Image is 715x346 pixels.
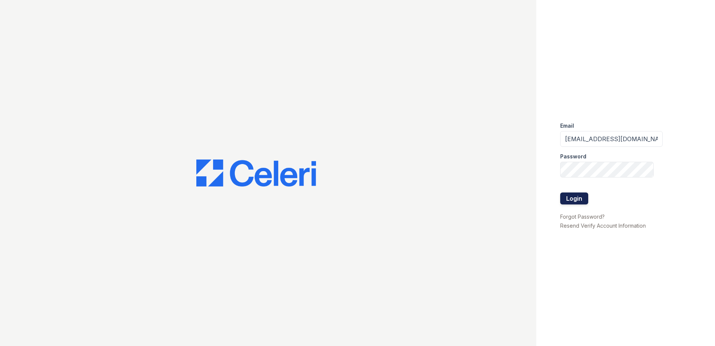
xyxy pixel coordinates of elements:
[560,122,574,130] label: Email
[560,153,586,160] label: Password
[196,160,316,186] img: CE_Logo_Blue-a8612792a0a2168367f1c8372b55b34899dd931a85d93a1a3d3e32e68fde9ad4.png
[560,192,588,204] button: Login
[560,213,605,220] a: Forgot Password?
[560,222,646,229] a: Resend Verify Account Information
